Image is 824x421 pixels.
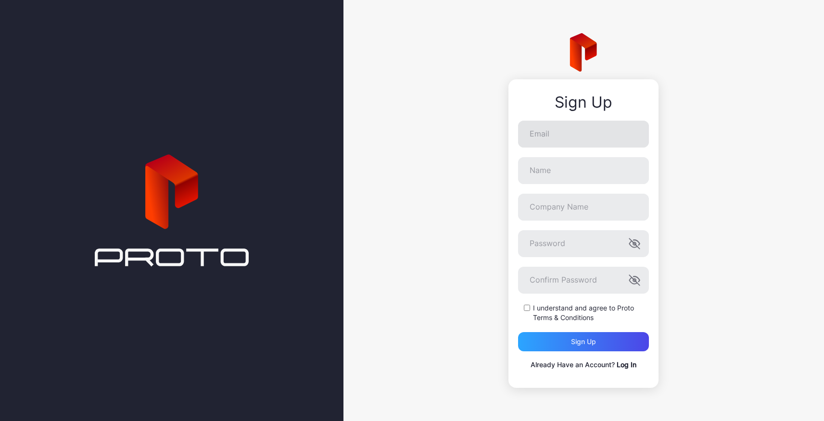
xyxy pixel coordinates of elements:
[518,230,649,257] input: Password
[571,338,596,346] div: Sign up
[518,121,649,148] input: Email
[518,94,649,111] div: Sign Up
[518,332,649,351] button: Sign up
[518,359,649,371] p: Already Have an Account?
[518,157,649,184] input: Name
[629,274,640,286] button: Confirm Password
[518,267,649,294] input: Confirm Password
[629,238,640,249] button: Password
[533,303,649,322] label: I understand and agree to
[518,194,649,221] input: Company Name
[617,360,636,369] a: Log In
